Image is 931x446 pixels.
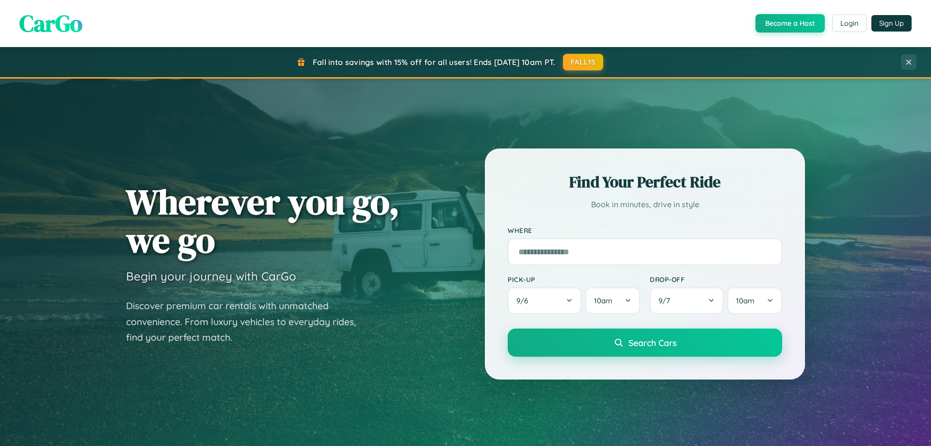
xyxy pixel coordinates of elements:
[508,329,782,357] button: Search Cars
[832,15,867,32] button: Login
[508,171,782,193] h2: Find Your Perfect Ride
[871,15,912,32] button: Sign Up
[126,298,369,346] p: Discover premium car rentals with unmatched convenience. From luxury vehicles to everyday rides, ...
[628,337,676,348] span: Search Cars
[585,287,640,314] button: 10am
[658,296,675,305] span: 9 / 7
[508,226,782,234] label: Where
[508,198,782,212] p: Book in minutes, drive in style
[727,287,782,314] button: 10am
[650,275,782,283] label: Drop-off
[313,57,556,67] span: Fall into savings with 15% off for all users! Ends [DATE] 10am PT.
[516,296,533,305] span: 9 / 6
[508,275,640,283] label: Pick-up
[736,296,754,305] span: 10am
[19,7,82,39] span: CarGo
[508,287,581,314] button: 9/6
[126,269,296,283] h3: Begin your journey with CarGo
[563,54,604,70] button: FALL15
[594,296,612,305] span: 10am
[126,182,400,259] h1: Wherever you go, we go
[755,14,825,33] button: Become a Host
[650,287,723,314] button: 9/7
